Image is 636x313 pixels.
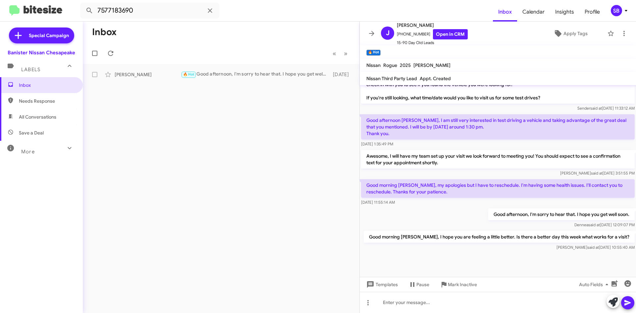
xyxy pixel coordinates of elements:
[588,222,600,227] span: said at
[21,149,35,155] span: More
[413,62,450,68] span: [PERSON_NAME]
[366,76,417,81] span: Nissan Third Party Lead
[366,62,381,68] span: Nissan
[435,279,482,290] button: Mark Inactive
[416,279,429,290] span: Pause
[611,5,622,16] div: SB
[579,279,611,290] span: Auto Fields
[340,47,351,60] button: Next
[19,130,44,136] span: Save a Deal
[448,279,477,290] span: Mark Inactive
[536,27,604,39] button: Apply Tags
[587,245,599,250] span: said at
[19,82,75,88] span: Inbox
[400,62,411,68] span: 2025
[115,71,181,78] div: [PERSON_NAME]
[517,2,550,22] a: Calendar
[361,114,635,139] p: Good afternoon [PERSON_NAME], I am still very interested in test driving a vehicle and taking adv...
[550,2,579,22] a: Insights
[361,72,635,104] p: Hi [PERSON_NAME], it's [PERSON_NAME] at [PERSON_NAME] Nissan of [GEOGRAPHIC_DATA]. I wanted to pe...
[579,2,605,22] a: Profile
[19,98,75,104] span: Needs Response
[361,179,635,198] p: Good morning [PERSON_NAME], my apologies but I have to reschedule. I'm having some health issues....
[361,150,635,169] p: Awesome, I will have my team set up your visit we look forward to meeting you! You should expect ...
[183,72,194,77] span: 🔥 Hot
[181,71,330,78] div: Good afternoon, I'm sorry to hear that. I hope you get well soon.
[92,27,117,37] h1: Inbox
[397,21,468,29] span: [PERSON_NAME]
[403,279,435,290] button: Pause
[590,106,602,111] span: said at
[383,62,397,68] span: Rogue
[330,71,354,78] div: [DATE]
[386,28,390,38] span: J
[493,2,517,22] a: Inbox
[29,32,69,39] span: Special Campaign
[397,29,468,39] span: [PHONE_NUMBER]
[574,279,616,290] button: Auto Fields
[560,171,635,176] span: [PERSON_NAME] [DATE] 3:51:55 PM
[9,27,74,43] a: Special Campaign
[488,208,635,220] p: Good afternoon, I'm sorry to hear that. I hope you get well soon.
[420,76,451,81] span: Appt. Created
[605,5,629,16] button: SB
[591,171,603,176] span: said at
[574,222,635,227] span: Dennea [DATE] 12:09:07 PM
[329,47,351,60] nav: Page navigation example
[563,27,588,39] span: Apply Tags
[361,200,395,205] span: [DATE] 11:55:14 AM
[364,231,635,243] p: Good morning [PERSON_NAME], I hope you are feeling a little better. Is there a better day this we...
[21,67,40,73] span: Labels
[333,49,336,58] span: «
[433,29,468,39] a: Open in CRM
[80,3,219,19] input: Search
[360,279,403,290] button: Templates
[556,245,635,250] span: [PERSON_NAME] [DATE] 10:55:40 AM
[329,47,340,60] button: Previous
[8,49,75,56] div: Banister Nissan Chesapeake
[577,106,635,111] span: Sender [DATE] 11:33:12 AM
[365,279,398,290] span: Templates
[344,49,347,58] span: »
[366,50,381,56] small: 🔥 Hot
[361,141,393,146] span: [DATE] 1:35:49 PM
[397,39,468,46] span: 15-90 Day Old Leads
[19,114,56,120] span: All Conversations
